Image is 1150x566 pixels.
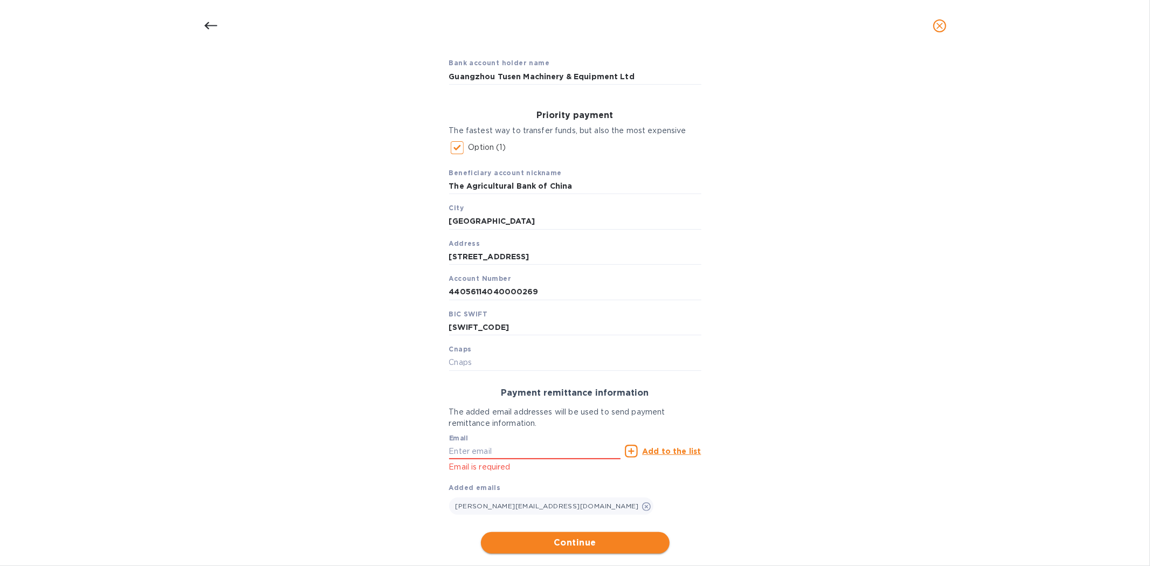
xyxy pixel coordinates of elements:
[449,355,701,371] input: Cnaps
[449,169,562,177] b: Beneficiary account nickname
[449,345,472,353] b: Cnaps
[449,284,701,300] input: Account Number
[449,274,512,282] b: Account Number
[449,204,464,212] b: City
[481,532,670,554] button: Continue
[449,320,701,336] input: BIC SWIFT
[449,443,621,459] input: Enter email
[449,310,488,318] b: BIC SWIFT
[927,13,953,39] button: close
[449,388,701,398] h3: Payment remittance information
[642,447,701,455] u: Add to the list
[449,213,701,230] input: City
[449,111,701,121] h3: Priority payment
[449,249,701,265] input: Address
[449,178,701,195] input: Beneficiary account nickname
[449,239,480,247] b: Address
[449,436,468,442] label: Email
[449,59,550,67] b: Bank account holder name
[449,498,653,515] div: [PERSON_NAME][EMAIL_ADDRESS][DOMAIN_NAME]
[449,484,501,492] b: Added emails
[449,125,701,136] p: The fastest way to transfer funds, but also the most expensive
[469,142,506,153] p: Option (1)
[490,536,661,549] span: Continue
[449,406,701,429] p: The added email addresses will be used to send payment remittance information.
[456,502,639,510] span: [PERSON_NAME][EMAIL_ADDRESS][DOMAIN_NAME]
[449,461,621,473] p: Email is required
